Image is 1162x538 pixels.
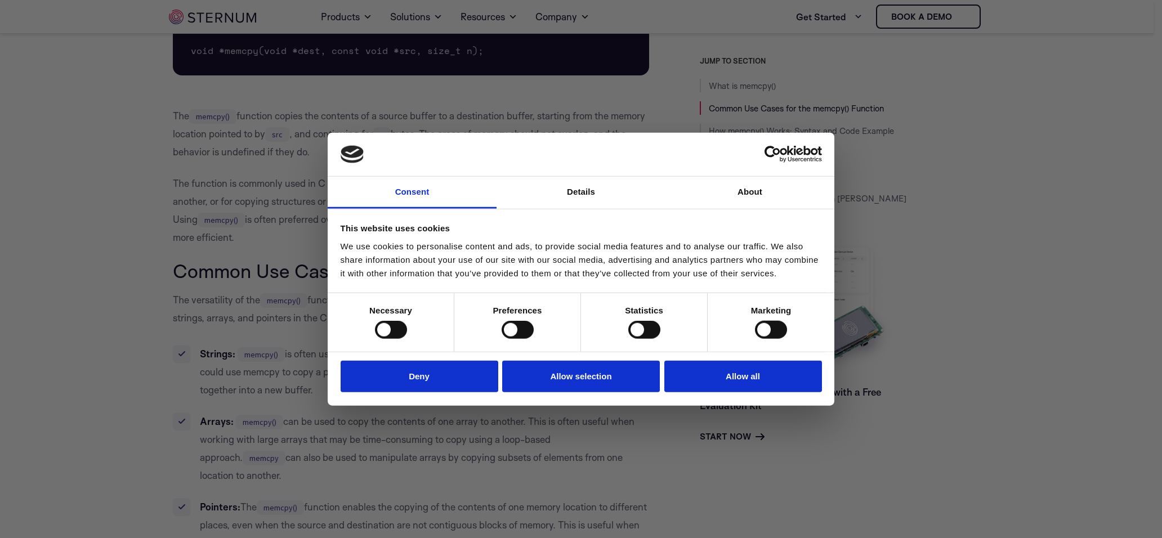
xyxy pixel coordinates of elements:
[751,306,792,315] strong: Marketing
[625,306,663,315] strong: Statistics
[664,360,822,392] button: Allow all
[369,306,412,315] strong: Necessary
[360,120,802,419] iframe: Popup CTA
[341,240,822,280] div: We use cookies to personalise content and ads, to provide social media features and to analyse ou...
[502,360,660,392] button: Allow selection
[341,222,822,235] div: This website uses cookies
[665,177,834,209] a: About
[341,360,498,392] button: Deny
[328,177,497,209] a: Consent
[497,177,665,209] a: Details
[341,145,364,163] img: logo
[493,306,542,315] strong: Preferences
[723,146,822,163] a: Usercentrics Cookiebot - opens in a new window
